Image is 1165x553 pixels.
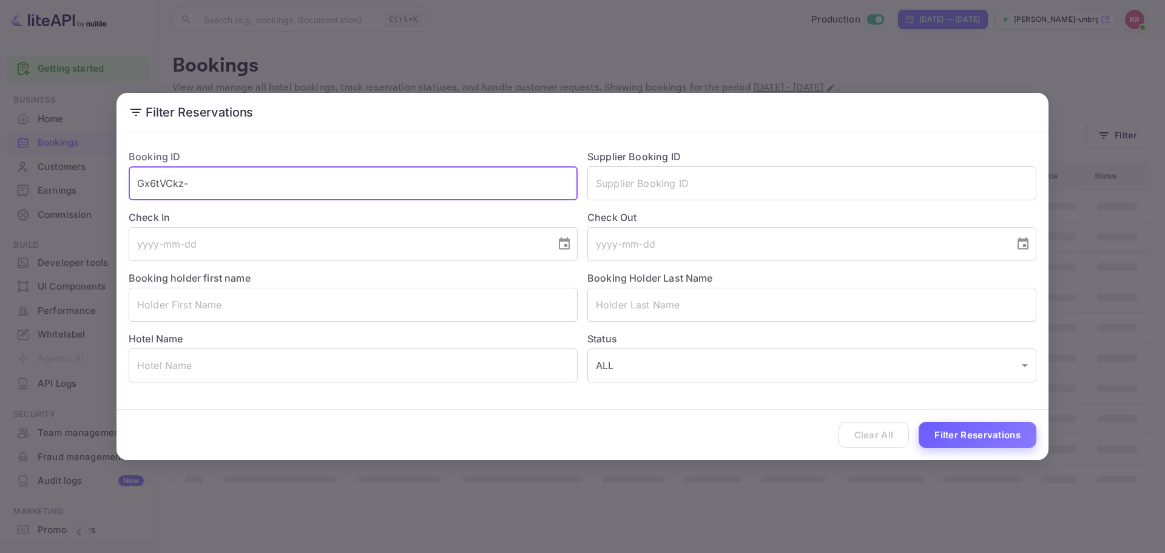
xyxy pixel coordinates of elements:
input: Booking ID [129,166,578,200]
input: Holder Last Name [587,288,1036,322]
label: Hotel Name [129,333,183,345]
h2: Filter Reservations [116,93,1048,132]
label: Booking holder first name [129,272,251,284]
input: Hotel Name [129,348,578,382]
button: Filter Reservations [919,422,1036,448]
div: ALL [587,348,1036,382]
label: Check Out [587,210,1036,225]
label: Status [587,331,1036,346]
label: Supplier Booking ID [587,151,681,163]
label: Booking ID [129,151,181,163]
input: Holder First Name [129,288,578,322]
button: Choose date [1011,232,1035,256]
input: yyyy-mm-dd [129,227,547,261]
input: Supplier Booking ID [587,166,1036,200]
button: Choose date [552,232,576,256]
input: yyyy-mm-dd [587,227,1006,261]
label: Booking Holder Last Name [587,272,713,284]
label: Check In [129,210,578,225]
